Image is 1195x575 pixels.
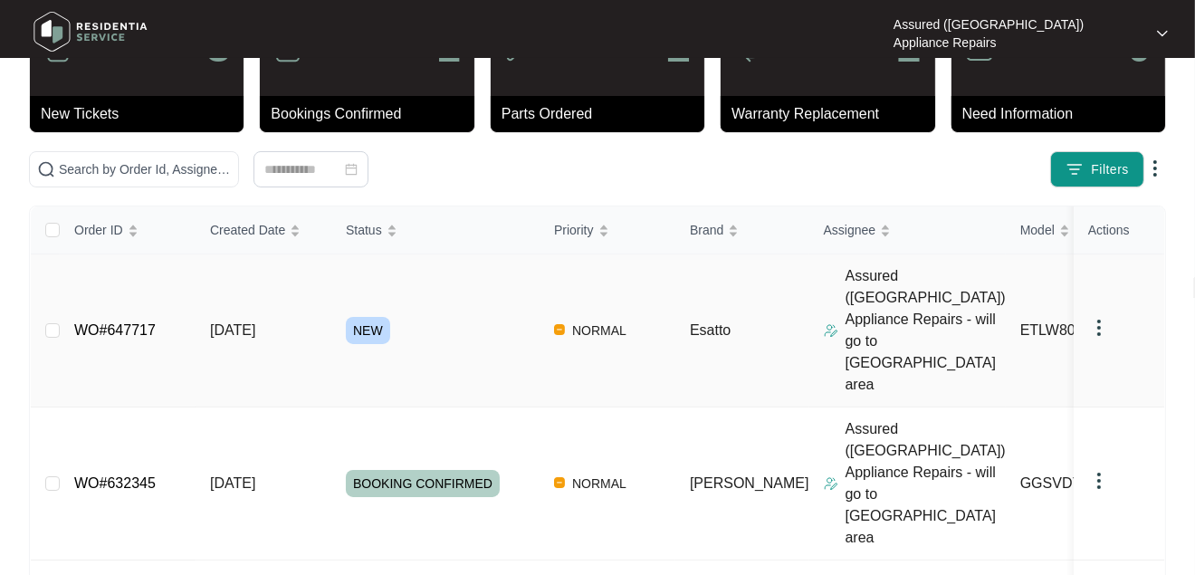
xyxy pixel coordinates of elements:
p: 2 [666,25,691,69]
a: WO#632345 [74,475,156,491]
span: Brand [690,220,723,240]
td: GGSVD7 (s) [1006,407,1187,561]
p: Assured ([GEOGRAPHIC_DATA]) Appliance Repairs - will go to [GEOGRAPHIC_DATA] area [846,418,1006,549]
span: Esatto [690,322,731,338]
th: Order ID [60,206,196,254]
img: residentia service logo [27,5,154,59]
p: Assured ([GEOGRAPHIC_DATA]) Appliance Repairs [894,15,1141,52]
span: Order ID [74,220,123,240]
span: [DATE] [210,475,255,491]
a: WO#647717 [74,322,156,338]
span: [DATE] [210,322,255,338]
img: filter icon [1066,160,1084,178]
th: Actions [1074,206,1164,254]
input: Search by Order Id, Assignee Name, Customer Name, Brand and Model [59,159,231,179]
p: 0 [1127,25,1152,69]
span: Model [1020,220,1055,240]
p: Parts Ordered [502,103,704,125]
img: Vercel Logo [554,477,565,488]
img: dropdown arrow [1144,158,1166,179]
th: Created Date [196,206,331,254]
button: filter iconFilters [1050,151,1144,187]
p: 1 [436,25,461,69]
th: Status [331,206,540,254]
img: Assigner Icon [824,476,838,491]
img: Vercel Logo [554,324,565,335]
span: Filters [1091,160,1129,179]
img: dropdown arrow [1157,29,1168,38]
img: Assigner Icon [824,323,838,338]
p: New Tickets [41,103,244,125]
img: dropdown arrow [1088,470,1110,492]
img: dropdown arrow [1088,317,1110,339]
p: Warranty Replacement [731,103,934,125]
p: Bookings Confirmed [271,103,473,125]
span: BOOKING CONFIRMED [346,470,500,497]
span: NEW [346,317,390,344]
span: NORMAL [565,320,634,341]
span: Created Date [210,220,285,240]
span: [PERSON_NAME] [690,475,809,491]
th: Priority [540,206,675,254]
th: Model [1006,206,1187,254]
td: ETLW80B (s) [1006,254,1187,407]
span: Status [346,220,382,240]
th: Assignee [809,206,1006,254]
p: 2 [897,25,922,69]
p: Need Information [962,103,1165,125]
img: search-icon [37,160,55,178]
p: 8 [206,25,231,69]
th: Brand [675,206,809,254]
span: Priority [554,220,594,240]
span: Assignee [824,220,876,240]
p: Assured ([GEOGRAPHIC_DATA]) Appliance Repairs - will go to [GEOGRAPHIC_DATA] area [846,265,1006,396]
span: NORMAL [565,473,634,494]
